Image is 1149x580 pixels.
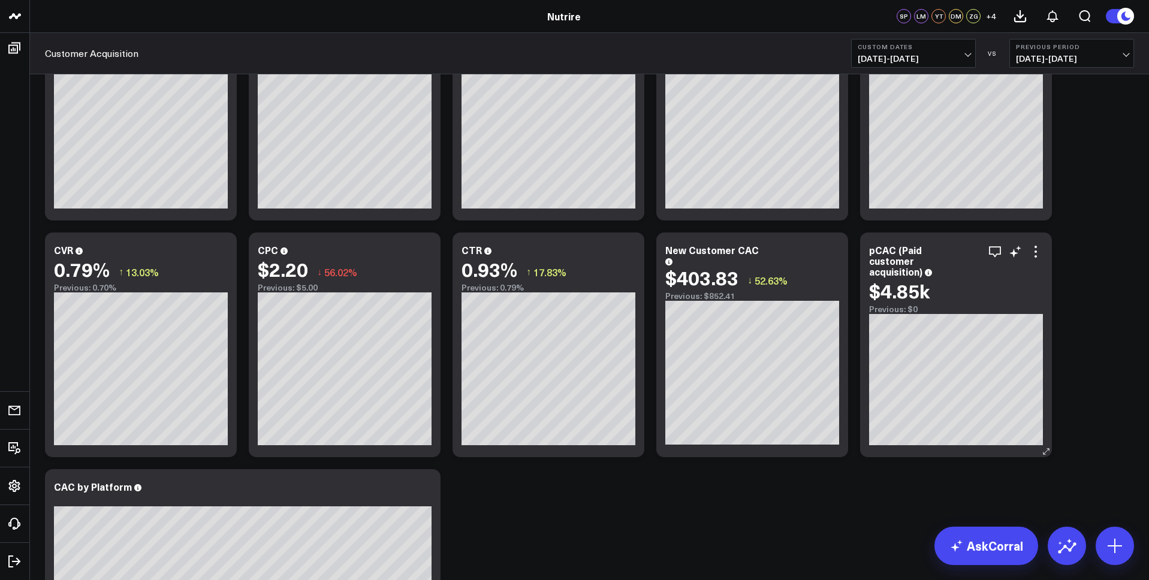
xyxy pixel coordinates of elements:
[462,258,517,280] div: 0.93%
[897,9,911,23] div: SP
[533,265,566,279] span: 17.83%
[747,273,752,288] span: ↓
[869,304,1043,314] div: Previous: $0
[462,283,635,292] div: Previous: 0.79%
[858,54,969,64] span: [DATE] - [DATE]
[119,264,123,280] span: ↑
[258,243,278,256] div: CPC
[966,9,981,23] div: ZG
[526,264,531,280] span: ↑
[755,274,788,287] span: 52.63%
[914,9,928,23] div: LM
[949,9,963,23] div: DM
[258,283,432,292] div: Previous: $5.00
[1016,43,1127,50] b: Previous Period
[934,527,1038,565] a: AskCorral
[665,267,738,288] div: $403.83
[851,39,976,68] button: Custom Dates[DATE]-[DATE]
[317,264,322,280] span: ↓
[986,12,996,20] span: + 4
[665,291,839,301] div: Previous: $852.41
[45,47,138,60] a: Customer Acquisition
[324,265,357,279] span: 56.02%
[1016,54,1127,64] span: [DATE] - [DATE]
[258,258,308,280] div: $2.20
[126,265,159,279] span: 13.03%
[982,50,1003,57] div: VS
[54,480,132,493] div: CAC by Platform
[858,43,969,50] b: Custom Dates
[54,258,110,280] div: 0.79%
[1009,39,1134,68] button: Previous Period[DATE]-[DATE]
[931,9,946,23] div: YT
[869,243,922,278] div: pCAC (Paid customer acquisition)
[547,10,581,23] a: Nutrire
[984,9,998,23] button: +4
[665,243,759,256] div: New Customer CAC
[869,280,930,301] div: $4.85k
[54,243,73,256] div: CVR
[54,283,228,292] div: Previous: 0.70%
[462,243,482,256] div: CTR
